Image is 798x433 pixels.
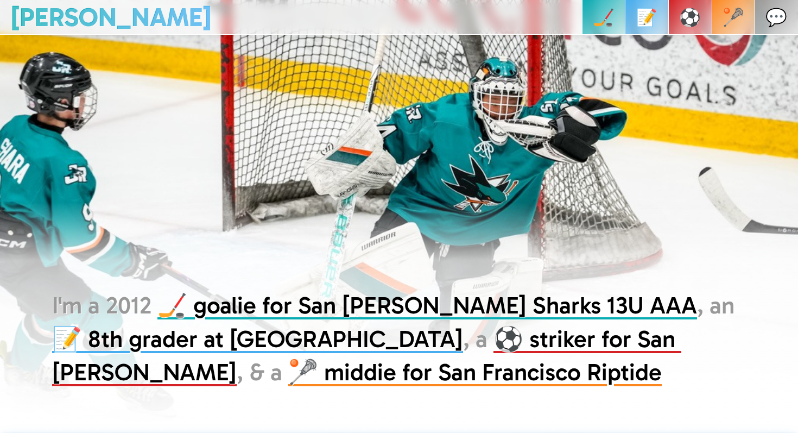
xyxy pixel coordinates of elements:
a: ⚽️ striker for San [PERSON_NAME] [52,325,681,387]
a: [PERSON_NAME] [11,2,212,33]
a: 🏒 goalie for San [PERSON_NAME] Sharks 13U AAA [157,291,697,319]
span: , & a [237,358,282,386]
span: , [697,291,704,319]
span: , a [463,325,487,353]
a: 📝 8th grader at [GEOGRAPHIC_DATA] [52,325,463,353]
span: an [710,291,734,319]
a: 🥍 middie for San Francisco Riptide [288,358,662,386]
span: I'm a 2012 [52,291,151,319]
